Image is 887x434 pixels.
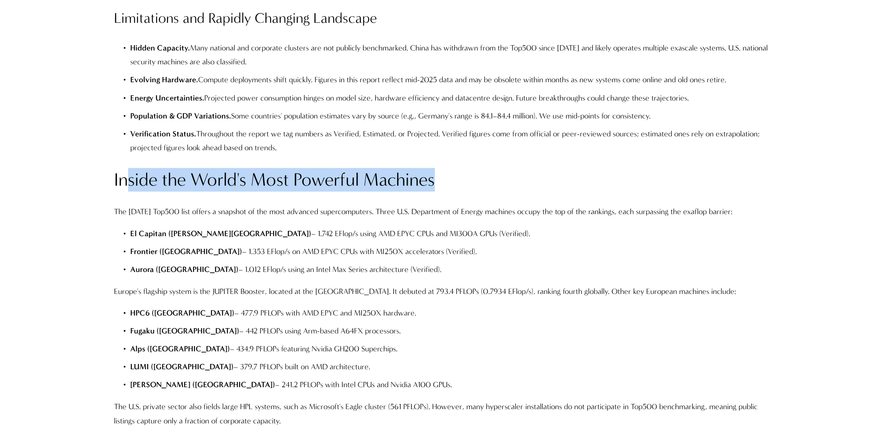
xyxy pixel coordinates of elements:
[114,400,773,428] p: The U.S. private sector also fields large HPL systems, such as Microsoft's Eagle cluster (561 PFL...
[131,43,190,53] strong: Hidden Capacity.
[131,111,232,121] strong: Population & GDP Variations.
[131,307,773,321] p: – 477.9 PFLOPs with AMD EPYC and MI250X hardware.
[114,205,773,219] p: The [DATE] Top500 list offers a snapshot of the most advanced supercomputers. Three U.S. Departme...
[131,344,230,354] strong: Alps ([GEOGRAPHIC_DATA])
[131,73,773,87] p: Compute deployments shift quickly. Figures in this report reflect mid-2025 data and may be obsole...
[114,9,773,28] h3: Limitations and Rapidly Changing Landscape
[131,91,773,105] p: Projected power consumption hinges on model size, hardware efficiency and datacentre design. Futu...
[131,127,773,155] p: Throughout the report we tag numbers as Verified, Estimated, or Projected. Verified figures come ...
[131,109,773,123] p: Some countries' population estimates vary by source (e.g., Germany's range is 84.1–84.4 million)....
[131,129,197,138] strong: Verification Status.
[131,265,239,274] strong: Aurora ([GEOGRAPHIC_DATA])
[131,245,773,259] p: – 1.353 EFlop/s on AMD EPYC CPUs with MI250X accelerators (Verified).
[131,93,205,103] strong: Energy Uncertainties.
[114,285,773,299] p: Europe's flagship system is the JUPITER Booster, located at the [GEOGRAPHIC_DATA]. It debuted at ...
[131,342,773,357] p: – 434.9 PFLOPs featuring Nvidia GH200 Superchips.
[131,247,243,256] strong: Frontier ([GEOGRAPHIC_DATA])
[131,75,199,84] strong: Evolving Hardware.
[131,327,240,336] strong: Fugaku ([GEOGRAPHIC_DATA])
[131,41,773,69] p: Many national and corporate clusters are not publicly benchmarked. China has withdrawn from the T...
[131,378,773,392] p: – 241.2 PFLOPs with Intel CPUs and Nvidia A100 GPUs.
[131,309,235,318] strong: HPC6 ([GEOGRAPHIC_DATA])
[131,360,773,375] p: – 379.7 PFLOPs built on AMD architecture.
[114,168,773,192] h2: Inside the World's Most Powerful Machines
[131,263,773,277] p: – 1.012 EFlop/s using an Intel Max Series architecture (Verified).
[131,362,234,372] strong: LUMI ([GEOGRAPHIC_DATA])
[131,229,312,238] strong: El Capitan ([PERSON_NAME][GEOGRAPHIC_DATA])
[131,324,773,339] p: – 442 PFLOPs using Arm-based A64FX processors.
[131,227,773,241] p: – 1.742 EFlop/s using AMD EPYC CPUs and MI300A GPUs (Verified).
[131,380,275,390] strong: [PERSON_NAME] ([GEOGRAPHIC_DATA])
